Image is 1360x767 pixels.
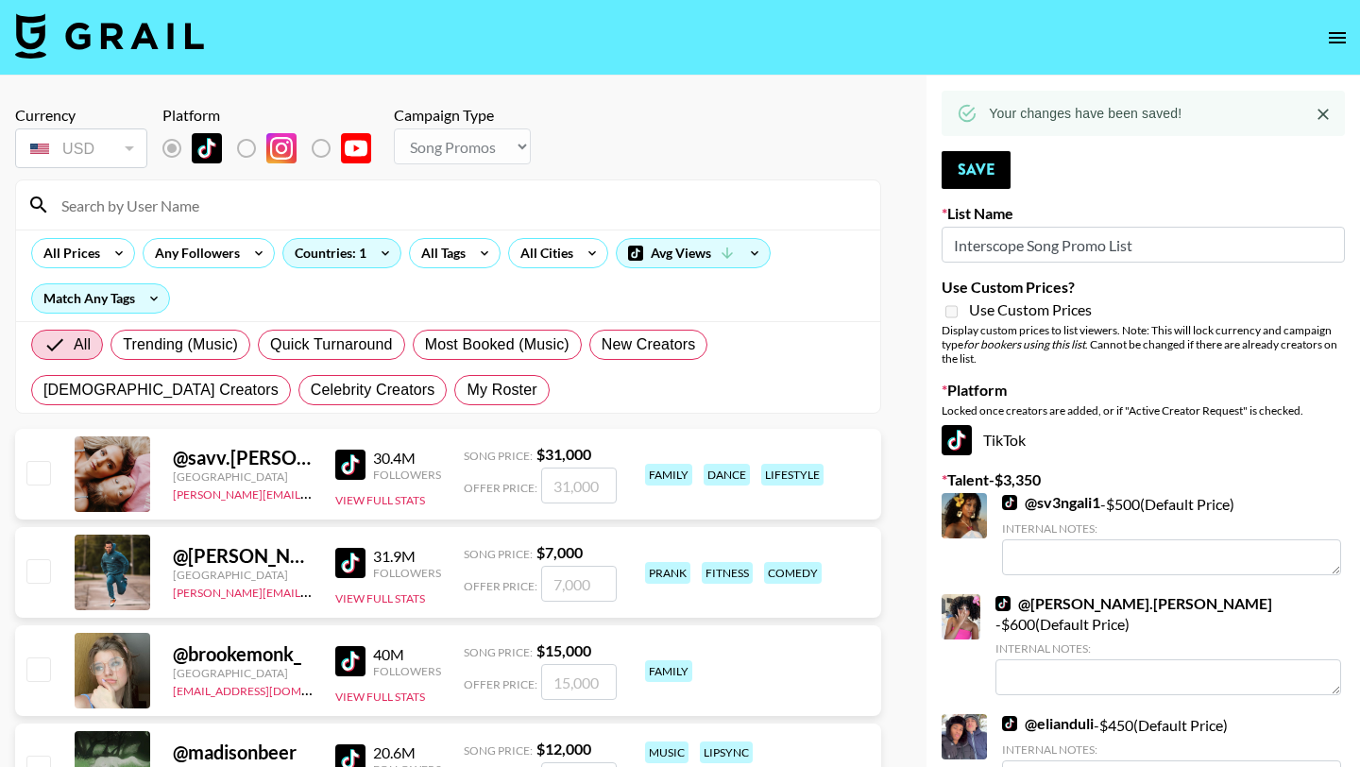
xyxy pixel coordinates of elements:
img: TikTok [335,548,365,578]
a: @sv3ngali1 [1002,493,1100,512]
a: [PERSON_NAME][EMAIL_ADDRESS][DOMAIN_NAME] [173,582,452,600]
div: music [645,741,688,763]
span: Offer Price: [464,677,537,691]
em: for bookers using this list [963,337,1085,351]
div: Followers [373,468,441,482]
input: 7,000 [541,566,617,602]
div: Match Any Tags [32,284,169,313]
div: [GEOGRAPHIC_DATA] [173,568,313,582]
span: My Roster [467,379,536,401]
div: - $ 600 (Default Price) [995,594,1341,695]
div: @ madisonbeer [173,741,313,764]
div: 20.6M [373,743,441,762]
strong: $ 7,000 [536,543,583,561]
label: List Name [942,204,1345,223]
span: Celebrity Creators [311,379,435,401]
div: Internal Notes: [1002,742,1341,757]
div: Currency [15,106,147,125]
img: TikTok [192,133,222,163]
div: family [645,660,692,682]
div: family [645,464,692,486]
span: Song Price: [464,547,533,561]
img: TikTok [1002,716,1017,731]
span: All [74,333,91,356]
div: Remove selected talent to change your currency [15,125,147,172]
input: Search by User Name [50,190,869,220]
div: Any Followers [144,239,244,267]
div: Display custom prices to list viewers. Note: This will lock currency and campaign type . Cannot b... [942,323,1345,366]
span: Song Price: [464,743,533,758]
div: Countries: 1 [283,239,400,267]
img: Instagram [266,133,297,163]
span: Offer Price: [464,579,537,593]
div: dance [704,464,750,486]
div: Your changes have been saved! [989,96,1181,130]
img: TikTok [1002,495,1017,510]
div: Internal Notes: [1002,521,1341,536]
a: @elianduli [1002,714,1094,733]
div: lifestyle [761,464,824,486]
div: All Prices [32,239,104,267]
div: prank [645,562,690,584]
img: TikTok [335,646,365,676]
input: 31,000 [541,468,617,503]
div: 31.9M [373,547,441,566]
div: TikTok [942,425,1345,455]
div: All Tags [410,239,469,267]
img: Grail Talent [15,13,204,59]
strong: $ 31,000 [536,445,591,463]
div: Platform [162,106,386,125]
span: Most Booked (Music) [425,333,569,356]
div: @ savv.[PERSON_NAME] [173,446,313,469]
div: comedy [764,562,822,584]
img: TikTok [995,596,1011,611]
div: Locked once creators are added, or if "Active Creator Request" is checked. [942,403,1345,418]
img: TikTok [335,450,365,480]
div: @ brookemonk_ [173,642,313,666]
div: Internal Notes: [995,641,1341,656]
img: YouTube [341,133,371,163]
strong: $ 15,000 [536,641,591,659]
span: Song Price: [464,645,533,659]
input: 15,000 [541,664,617,700]
img: TikTok [942,425,972,455]
div: All Cities [509,239,577,267]
div: fitness [702,562,753,584]
div: USD [19,132,144,165]
span: [DEMOGRAPHIC_DATA] Creators [43,379,279,401]
a: [EMAIL_ADDRESS][DOMAIN_NAME] [173,680,363,698]
div: Followers [373,664,441,678]
span: New Creators [602,333,696,356]
label: Talent - $ 3,350 [942,470,1345,489]
span: Offer Price: [464,481,537,495]
div: Avg Views [617,239,770,267]
span: Quick Turnaround [270,333,393,356]
a: @[PERSON_NAME].[PERSON_NAME] [995,594,1272,613]
div: @ [PERSON_NAME].[PERSON_NAME] [173,544,313,568]
button: open drawer [1318,19,1356,57]
label: Use Custom Prices? [942,278,1345,297]
div: 30.4M [373,449,441,468]
button: View Full Stats [335,690,425,704]
span: Use Custom Prices [969,300,1092,319]
div: - $ 500 (Default Price) [1002,493,1341,575]
button: Close [1309,100,1337,128]
div: lipsync [700,741,753,763]
div: [GEOGRAPHIC_DATA] [173,469,313,484]
div: Followers [373,566,441,580]
div: 40M [373,645,441,664]
label: Platform [942,381,1345,400]
a: [PERSON_NAME][EMAIL_ADDRESS][DOMAIN_NAME] [173,484,452,502]
span: Song Price: [464,449,533,463]
div: [GEOGRAPHIC_DATA] [173,666,313,680]
button: Save [942,151,1011,189]
button: View Full Stats [335,493,425,507]
div: Campaign Type [394,106,531,125]
div: List locked to TikTok. [162,128,386,168]
strong: $ 12,000 [536,740,591,758]
span: Trending (Music) [123,333,238,356]
button: View Full Stats [335,591,425,605]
